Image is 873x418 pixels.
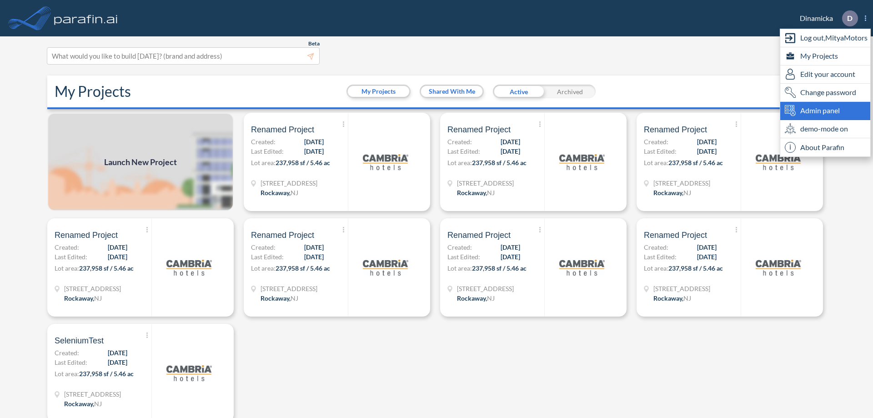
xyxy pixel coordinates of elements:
[79,264,134,272] span: 237,958 sf / 5.46 ac
[104,156,177,168] span: Launch New Project
[108,348,127,358] span: [DATE]
[800,87,856,98] span: Change password
[108,252,127,262] span: [DATE]
[55,264,79,272] span: Lot area:
[304,242,324,252] span: [DATE]
[447,124,511,135] span: Renamed Project
[304,137,324,146] span: [DATE]
[756,245,801,290] img: logo
[544,85,596,98] div: Archived
[501,252,520,262] span: [DATE]
[276,159,330,166] span: 237,958 sf / 5.46 ac
[487,189,495,196] span: NJ
[363,245,408,290] img: logo
[304,252,324,262] span: [DATE]
[251,264,276,272] span: Lot area:
[800,32,868,43] span: Log out, MityaMotors
[756,139,801,185] img: logo
[653,293,691,303] div: Rockaway, NJ
[697,146,717,156] span: [DATE]
[47,113,234,211] img: add
[644,137,668,146] span: Created:
[55,230,118,241] span: Renamed Project
[447,159,472,166] span: Lot area:
[447,252,480,262] span: Last Edited:
[64,293,102,303] div: Rockaway, NJ
[457,294,487,302] span: Rockaway ,
[64,400,94,408] span: Rockaway ,
[501,242,520,252] span: [DATE]
[683,294,691,302] span: NJ
[457,189,487,196] span: Rockaway ,
[447,230,511,241] span: Renamed Project
[800,105,840,116] span: Admin panel
[501,137,520,146] span: [DATE]
[47,113,234,211] a: Launch New Project
[291,189,298,196] span: NJ
[363,139,408,185] img: logo
[668,264,723,272] span: 237,958 sf / 5.46 ac
[800,50,838,61] span: My Projects
[64,284,121,293] span: 321 Mt Hope Ave
[261,293,298,303] div: Rockaway, NJ
[261,189,291,196] span: Rockaway ,
[653,188,691,197] div: Rockaway, NJ
[780,65,870,84] div: Edit user
[261,284,317,293] span: 321 Mt Hope Ave
[166,245,212,290] img: logo
[421,86,482,97] button: Shared With Me
[447,137,472,146] span: Created:
[251,159,276,166] span: Lot area:
[94,294,102,302] span: NJ
[304,146,324,156] span: [DATE]
[653,284,710,293] span: 321 Mt Hope Ave
[251,230,314,241] span: Renamed Project
[64,294,94,302] span: Rockaway ,
[261,294,291,302] span: Rockaway ,
[447,242,472,252] span: Created:
[487,294,495,302] span: NJ
[644,230,707,241] span: Renamed Project
[501,146,520,156] span: [DATE]
[472,264,527,272] span: 237,958 sf / 5.46 ac
[55,348,79,358] span: Created:
[64,389,121,399] span: 321 Mt Hope Ave
[644,264,668,272] span: Lot area:
[64,399,102,408] div: Rockaway, NJ
[653,178,710,188] span: 321 Mt Hope Ave
[780,102,870,120] div: Admin panel
[457,284,514,293] span: 321 Mt Hope Ave
[457,188,495,197] div: Rockaway, NJ
[800,142,844,153] span: About Parafin
[447,264,472,272] span: Lot area:
[166,350,212,396] img: logo
[108,358,127,367] span: [DATE]
[55,358,87,367] span: Last Edited:
[780,47,870,65] div: My Projects
[644,146,677,156] span: Last Edited:
[447,146,480,156] span: Last Edited:
[847,14,853,22] p: D
[559,245,605,290] img: logo
[780,29,870,47] div: Log out
[653,189,683,196] span: Rockaway ,
[52,9,120,27] img: logo
[55,83,131,100] h2: My Projects
[348,86,409,97] button: My Projects
[261,188,298,197] div: Rockaway, NJ
[697,252,717,262] span: [DATE]
[644,242,668,252] span: Created:
[683,189,691,196] span: NJ
[800,123,848,134] span: demo-mode on
[251,252,284,262] span: Last Edited:
[644,159,668,166] span: Lot area:
[55,335,104,346] span: SeleniumTest
[291,294,298,302] span: NJ
[251,137,276,146] span: Created:
[493,85,544,98] div: Active
[559,139,605,185] img: logo
[780,120,870,138] div: demo-mode on
[251,124,314,135] span: Renamed Project
[55,252,87,262] span: Last Edited:
[653,294,683,302] span: Rockaway ,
